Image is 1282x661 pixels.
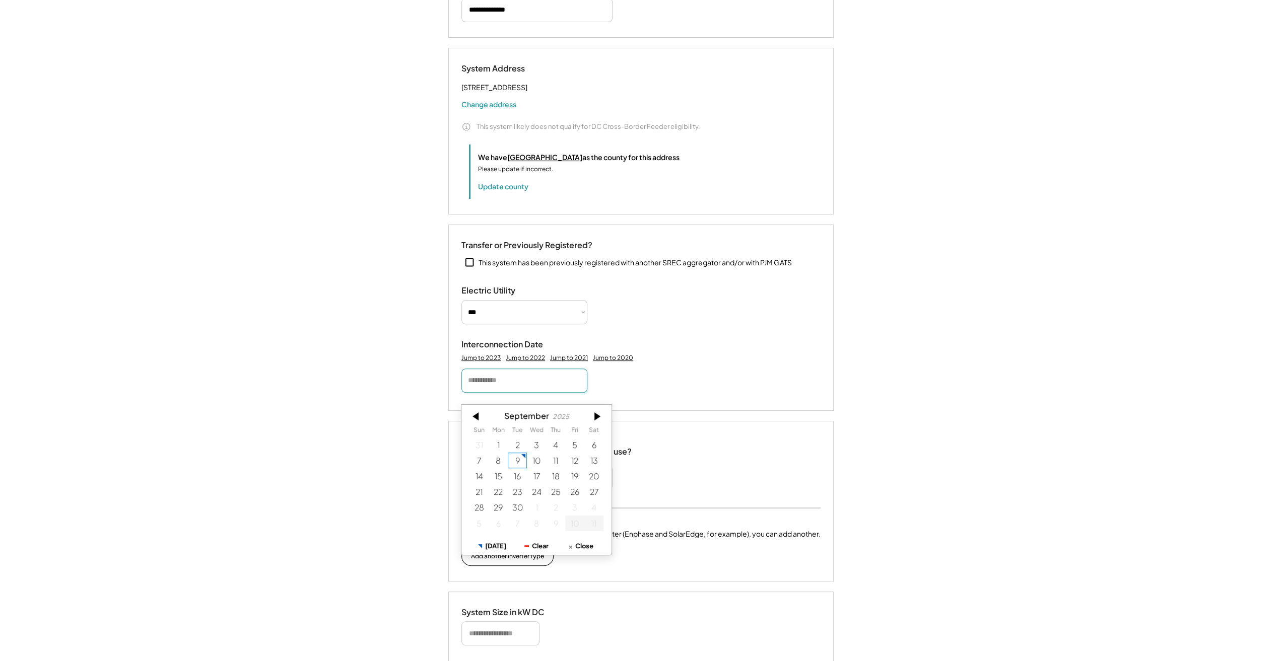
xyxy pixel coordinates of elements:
[489,468,508,484] div: 9/15/2025
[478,152,680,163] div: We have as the county for this address
[584,484,603,499] div: 9/27/2025
[593,354,633,362] div: Jump to 2020
[508,437,527,453] div: 9/02/2025
[565,484,584,499] div: 9/26/2025
[527,437,546,453] div: 9/03/2025
[461,529,821,539] div: If this system has more than one make of inverter (Enphase and SolarEdge, for example), you can a...
[584,516,603,531] div: 10/11/2025
[508,468,527,484] div: 9/16/2025
[489,453,508,468] div: 9/08/2025
[469,500,489,516] div: 9/28/2025
[461,99,516,109] button: Change address
[508,484,527,499] div: 9/23/2025
[489,426,508,436] th: Monday
[527,468,546,484] div: 9/17/2025
[469,516,489,531] div: 10/05/2025
[461,285,562,296] div: Electric Utility
[527,426,546,436] th: Wednesday
[508,516,527,531] div: 10/07/2025
[584,437,603,453] div: 9/06/2025
[461,240,592,251] div: Transfer or Previously Registered?
[507,153,582,162] u: [GEOGRAPHIC_DATA]
[584,453,603,468] div: 9/13/2025
[546,437,565,453] div: 9/04/2025
[527,453,546,468] div: 9/10/2025
[461,63,562,74] div: System Address
[478,181,528,191] button: Update county
[559,537,603,555] button: Close
[527,500,546,516] div: 10/01/2025
[546,516,565,531] div: 10/09/2025
[469,437,489,453] div: 8/31/2025
[489,500,508,516] div: 9/29/2025
[508,500,527,516] div: 9/30/2025
[565,516,584,531] div: 10/10/2025
[479,258,792,268] div: This system has been previously registered with another SREC aggregator and/or with PJM GATS
[565,500,584,516] div: 10/03/2025
[477,122,700,131] div: This system likely does not qualify for DC Cross-Border Feeder eligibility.
[546,468,565,484] div: 9/18/2025
[461,339,562,350] div: Interconnection Date
[489,437,508,453] div: 9/01/2025
[546,453,565,468] div: 9/11/2025
[489,516,508,531] div: 10/06/2025
[514,537,559,555] button: Clear
[527,516,546,531] div: 10/08/2025
[469,468,489,484] div: 9/14/2025
[565,453,584,468] div: 9/12/2025
[508,426,527,436] th: Tuesday
[546,484,565,499] div: 9/25/2025
[506,354,545,362] div: Jump to 2022
[461,547,554,566] button: Add another inverter type
[527,484,546,499] div: 9/24/2025
[553,413,569,420] div: 2025
[470,537,514,555] button: [DATE]
[584,500,603,516] div: 10/04/2025
[584,468,603,484] div: 9/20/2025
[504,411,549,420] div: September
[565,437,584,453] div: 9/05/2025
[508,453,527,468] div: 9/09/2025
[478,165,553,174] div: Please update if incorrect.
[469,484,489,499] div: 9/21/2025
[565,426,584,436] th: Friday
[550,354,588,362] div: Jump to 2021
[546,500,565,516] div: 10/02/2025
[584,426,603,436] th: Saturday
[469,426,489,436] th: Sunday
[546,426,565,436] th: Thursday
[461,81,527,94] div: [STREET_ADDRESS]
[461,607,562,618] div: System Size in kW DC
[469,453,489,468] div: 9/07/2025
[461,354,501,362] div: Jump to 2023
[565,468,584,484] div: 9/19/2025
[489,484,508,499] div: 9/22/2025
